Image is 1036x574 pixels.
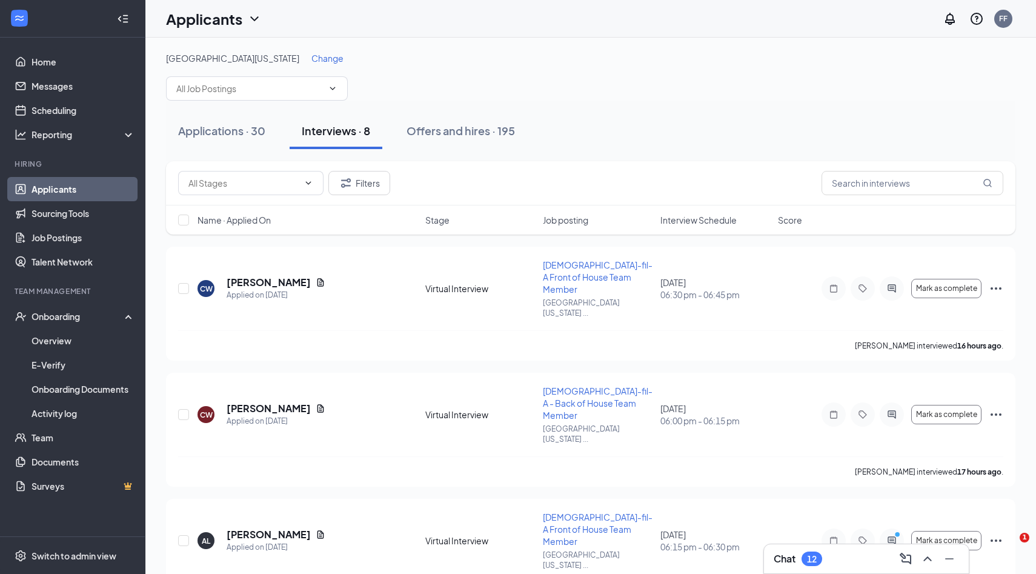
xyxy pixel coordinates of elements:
[198,214,271,226] span: Name · Applied On
[999,13,1008,24] div: FF
[32,329,135,353] a: Overview
[892,531,906,541] svg: PrimaryDot
[918,549,937,569] button: ChevronUp
[920,552,935,566] svg: ChevronUp
[227,528,311,541] h5: [PERSON_NAME]
[543,512,652,547] span: [DEMOGRAPHIC_DATA]-fil-A Front of House Team Member
[32,98,135,122] a: Scheduling
[957,341,1001,350] b: 16 hours ago
[425,409,536,421] div: Virtual Interview
[425,214,450,226] span: Stage
[304,178,313,188] svg: ChevronDown
[302,123,370,138] div: Interviews · 8
[15,128,27,141] svg: Analysis
[32,201,135,225] a: Sourcing Tools
[425,282,536,295] div: Virtual Interview
[826,536,841,546] svg: Note
[855,410,870,419] svg: Tag
[898,552,913,566] svg: ComposeMessage
[32,250,135,274] a: Talent Network
[660,415,771,427] span: 06:00 pm - 06:15 pm
[855,341,1003,351] p: [PERSON_NAME] interviewed .
[989,407,1003,422] svg: Ellipses
[807,554,817,564] div: 12
[328,84,337,93] svg: ChevronDown
[916,284,977,293] span: Mark as complete
[660,214,737,226] span: Interview Schedule
[660,541,771,553] span: 06:15 pm - 06:30 pm
[885,410,899,419] svg: ActiveChat
[896,549,915,569] button: ComposeMessage
[227,289,325,301] div: Applied on [DATE]
[995,533,1024,562] iframe: Intercom live chat
[543,424,653,444] p: [GEOGRAPHIC_DATA][US_STATE] ...
[227,415,325,427] div: Applied on [DATE]
[15,286,133,296] div: Team Management
[166,53,299,64] span: [GEOGRAPHIC_DATA][US_STATE]
[32,353,135,377] a: E-Verify
[178,123,265,138] div: Applications · 30
[32,401,135,425] a: Activity log
[316,530,325,539] svg: Document
[660,289,771,301] span: 06:30 pm - 06:45 pm
[660,402,771,427] div: [DATE]
[32,225,135,250] a: Job Postings
[311,53,344,64] span: Change
[911,405,981,424] button: Mark as complete
[13,12,25,24] svg: WorkstreamLogo
[32,550,116,562] div: Switch to admin view
[32,474,135,498] a: SurveysCrown
[176,82,323,95] input: All Job Postings
[227,541,325,553] div: Applied on [DATE]
[32,450,135,474] a: Documents
[957,467,1001,476] b: 17 hours ago
[989,533,1003,548] svg: Ellipses
[188,176,299,190] input: All Stages
[943,12,957,26] svg: Notifications
[32,425,135,450] a: Team
[942,552,957,566] svg: Minimize
[989,281,1003,296] svg: Ellipses
[885,536,899,546] svg: ActiveChat
[32,377,135,401] a: Onboarding Documents
[32,177,135,201] a: Applicants
[822,171,1003,195] input: Search in interviews
[940,549,959,569] button: Minimize
[543,385,652,421] span: [DEMOGRAPHIC_DATA]-fil-A - Back of House Team Member
[166,8,242,29] h1: Applicants
[885,284,899,293] svg: ActiveChat
[983,178,992,188] svg: MagnifyingGlass
[543,298,653,318] p: [GEOGRAPHIC_DATA][US_STATE] ...
[339,176,353,190] svg: Filter
[15,550,27,562] svg: Settings
[911,279,981,298] button: Mark as complete
[826,284,841,293] svg: Note
[778,214,802,226] span: Score
[32,74,135,98] a: Messages
[660,276,771,301] div: [DATE]
[855,284,870,293] svg: Tag
[316,404,325,413] svg: Document
[227,276,311,289] h5: [PERSON_NAME]
[543,214,588,226] span: Job posting
[543,550,653,570] p: [GEOGRAPHIC_DATA][US_STATE] ...
[32,310,125,322] div: Onboarding
[1020,533,1029,542] span: 1
[117,13,129,25] svg: Collapse
[15,310,27,322] svg: UserCheck
[200,410,213,420] div: CW
[202,536,210,546] div: AL
[855,536,870,546] svg: Tag
[247,12,262,26] svg: ChevronDown
[227,402,311,415] h5: [PERSON_NAME]
[911,531,981,550] button: Mark as complete
[32,128,136,141] div: Reporting
[316,278,325,287] svg: Document
[916,536,977,545] span: Mark as complete
[425,535,536,547] div: Virtual Interview
[15,159,133,169] div: Hiring
[543,259,652,295] span: [DEMOGRAPHIC_DATA]-fil-A Front of House Team Member
[774,552,795,566] h3: Chat
[407,123,515,138] div: Offers and hires · 195
[200,284,213,294] div: CW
